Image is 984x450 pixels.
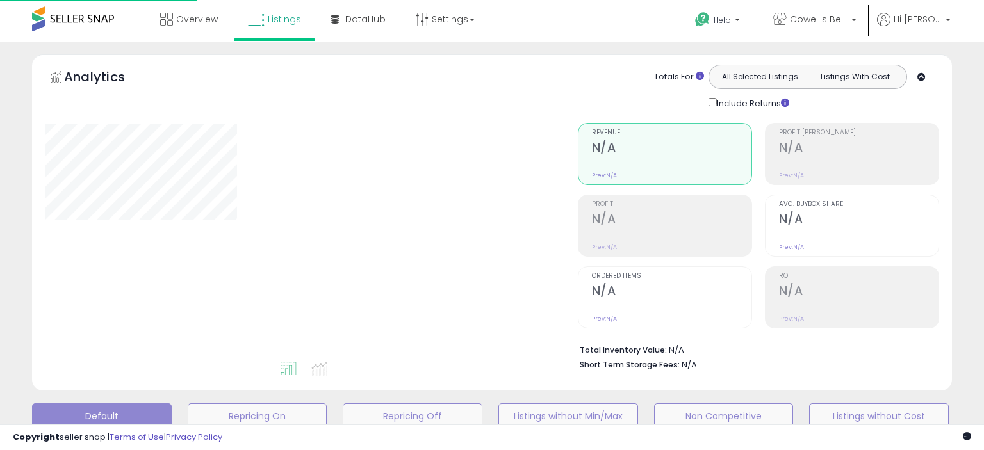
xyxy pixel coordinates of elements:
a: Hi [PERSON_NAME] [877,13,951,42]
button: Listings without Cost [809,403,949,429]
span: Avg. Buybox Share [779,201,939,208]
span: Revenue [592,129,751,136]
i: Get Help [694,12,710,28]
h2: N/A [779,140,939,157]
button: Listings without Min/Max [498,403,638,429]
small: Prev: N/A [779,315,804,323]
h5: Analytics [64,68,150,89]
li: N/A [580,341,930,357]
button: Non Competitive [654,403,794,429]
small: Prev: N/A [779,172,804,179]
a: Help [685,2,753,42]
h2: N/A [592,284,751,301]
span: Help [714,15,731,26]
button: Repricing On [188,403,327,429]
h2: N/A [779,212,939,229]
h2: N/A [779,284,939,301]
div: seller snap | | [13,431,222,444]
span: N/A [682,358,697,371]
h2: N/A [592,140,751,157]
span: Profit [PERSON_NAME] [779,129,939,136]
span: Ordered Items [592,273,751,280]
small: Prev: N/A [779,243,804,251]
span: DataHub [345,13,386,26]
a: Privacy Policy [166,431,222,443]
strong: Copyright [13,431,60,443]
button: Repricing Off [343,403,482,429]
small: Prev: N/A [592,243,617,251]
a: Terms of Use [110,431,164,443]
span: ROI [779,273,939,280]
span: Overview [176,13,218,26]
small: Prev: N/A [592,315,617,323]
span: Listings [268,13,301,26]
span: Cowell's Beach N' Bikini [GEOGRAPHIC_DATA] [790,13,848,26]
div: Include Returns [699,95,805,110]
h2: N/A [592,212,751,229]
button: Listings With Cost [807,68,903,85]
button: All Selected Listings [712,68,808,85]
b: Total Inventory Value: [580,344,667,355]
span: Profit [592,201,751,208]
b: Short Term Storage Fees: [580,359,680,370]
div: Totals For [654,71,704,83]
small: Prev: N/A [592,172,617,179]
span: Hi [PERSON_NAME] [894,13,942,26]
button: Default [32,403,172,429]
